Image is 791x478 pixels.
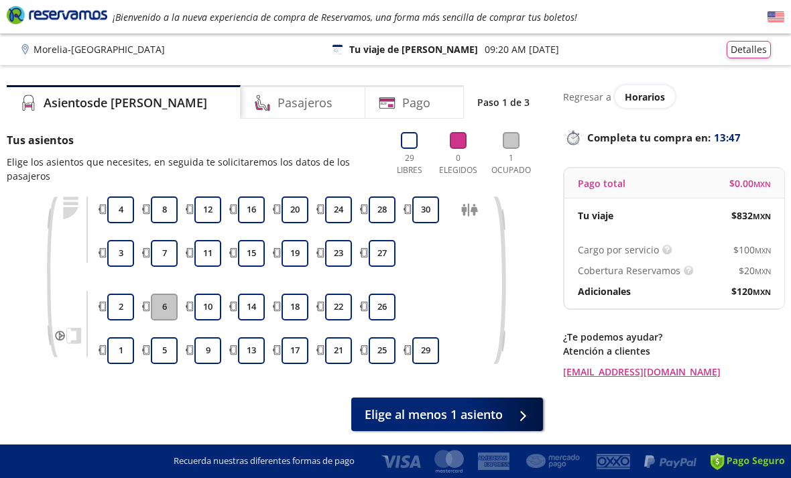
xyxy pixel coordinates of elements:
[563,330,784,344] p: ¿Te podemos ayudar?
[325,337,352,364] button: 21
[151,196,178,223] button: 8
[563,344,784,358] p: Atención a clientes
[151,240,178,267] button: 7
[437,152,479,176] p: 0 Elegidos
[578,263,680,278] p: Cobertura Reservamos
[194,337,221,364] button: 9
[755,245,771,255] small: MXN
[107,240,134,267] button: 3
[282,337,308,364] button: 17
[753,211,771,221] small: MXN
[731,284,771,298] span: $ 120
[151,337,178,364] button: 5
[194,240,221,267] button: 11
[739,263,771,278] span: $ 20
[755,266,771,276] small: MXN
[753,287,771,297] small: MXN
[34,42,165,56] p: Morelia - [GEOGRAPHIC_DATA]
[107,196,134,223] button: 4
[578,284,631,298] p: Adicionales
[7,5,107,29] a: Brand Logo
[578,243,659,257] p: Cargo por servicio
[489,152,533,176] p: 1 Ocupado
[753,179,771,189] small: MXN
[325,196,352,223] button: 24
[563,85,784,108] div: Regresar a ver horarios
[485,42,559,56] p: 09:20 AM [DATE]
[578,176,625,190] p: Pago total
[563,365,784,379] a: [EMAIL_ADDRESS][DOMAIN_NAME]
[731,208,771,223] span: $ 832
[278,94,332,112] h4: Pasajeros
[7,5,107,25] i: Brand Logo
[194,196,221,223] button: 12
[412,337,439,364] button: 29
[563,90,611,104] p: Regresar a
[325,294,352,320] button: 22
[412,196,439,223] button: 30
[369,337,395,364] button: 25
[563,128,784,147] p: Completa tu compra en :
[365,406,503,424] span: Elige al menos 1 asiento
[282,294,308,320] button: 18
[369,196,395,223] button: 28
[578,208,613,223] p: Tu viaje
[113,11,577,23] em: ¡Bienvenido a la nueva experiencia de compra de Reservamos, una forma más sencilla de comprar tus...
[282,240,308,267] button: 19
[7,132,379,148] p: Tus asientos
[727,41,771,58] button: Detalles
[7,155,379,183] p: Elige los asientos que necesites, en seguida te solicitaremos los datos de los pasajeros
[107,337,134,364] button: 1
[369,240,395,267] button: 27
[238,196,265,223] button: 16
[282,196,308,223] button: 20
[351,398,543,431] button: Elige al menos 1 asiento
[238,240,265,267] button: 15
[151,294,178,320] button: 6
[729,176,771,190] span: $ 0.00
[44,94,207,112] h4: Asientos de [PERSON_NAME]
[625,91,665,103] span: Horarios
[194,294,221,320] button: 10
[369,294,395,320] button: 26
[349,42,478,56] p: Tu viaje de [PERSON_NAME]
[238,337,265,364] button: 13
[733,243,771,257] span: $ 100
[238,294,265,320] button: 14
[402,94,430,112] h4: Pago
[107,294,134,320] button: 2
[392,152,427,176] p: 29 Libres
[477,95,530,109] p: Paso 1 de 3
[174,455,355,468] p: Recuerda nuestras diferentes formas de pago
[768,9,784,25] button: English
[714,130,741,145] span: 13:47
[325,240,352,267] button: 23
